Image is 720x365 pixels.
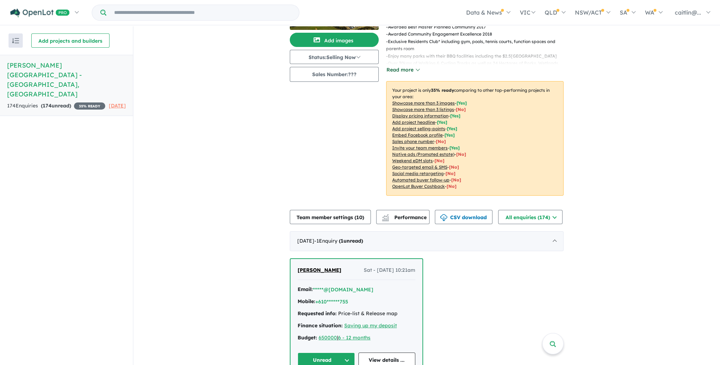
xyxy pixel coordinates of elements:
p: - Over 30kms of Walking & Cycling Tracks as well as 24 Hectares of Parks, Wetlands, Sporting Fiel... [386,60,569,74]
u: Showcase more than 3 images [392,100,455,106]
div: Price-list & Release map [298,310,415,318]
span: 1 [341,238,343,244]
b: 35 % ready [431,88,454,93]
button: Team member settings (10) [290,210,371,224]
span: [No] [447,184,457,189]
span: Sat - [DATE] 10:21am [364,266,415,275]
span: [ Yes ] [449,145,460,150]
button: Read more [386,66,420,74]
u: Showcase more than 3 listings [392,107,454,112]
p: - Exclusive Residents Club* including gym, pools, tennis courts, function spaces and parents room [386,38,569,53]
span: [ Yes ] [457,100,467,106]
span: [No] [446,171,455,176]
span: [ Yes ] [450,113,460,118]
button: All enquiries (174) [498,210,562,224]
u: Native ads (Promoted estate) [392,152,454,157]
strong: Email: [298,286,313,292]
u: Invite your team members [392,145,448,150]
u: Automated buyer follow-up [392,177,449,182]
span: [DATE] [109,102,126,109]
u: Weekend eDM slots [392,158,433,163]
a: Saving up my deposit [344,322,397,329]
p: Your project is only comparing to other top-performing projects in your area: - - - - - - - - - -... [386,81,564,196]
img: sort.svg [12,38,19,43]
p: - Enjoy many parks with their BBQ facilities including the $2.5[GEOGRAPHIC_DATA] [386,53,569,60]
span: Performance [383,214,427,221]
img: download icon [440,214,447,221]
p: - Awarded Best Master Planned Community 2017 [386,23,569,31]
strong: Requested info: [298,310,337,317]
div: 174 Enquir ies [7,102,105,110]
strong: ( unread) [339,238,363,244]
span: [No] [456,152,466,157]
div: | [298,334,415,342]
u: Social media retargeting [392,171,444,176]
strong: Mobile: [298,298,315,305]
input: Try estate name, suburb, builder or developer [108,5,298,20]
span: [No] [451,177,461,182]
button: Sales Number:??? [290,67,379,82]
button: Status:Selling Now [290,50,379,64]
div: [DATE] [290,231,564,251]
span: [No] [434,158,444,163]
img: line-chart.svg [382,214,389,218]
span: [ Yes ] [437,120,447,125]
button: Add projects and builders [31,33,110,48]
u: Sales phone number [392,139,434,144]
u: Add project headline [392,120,435,125]
a: 650000 [319,334,337,341]
u: Display pricing information [392,113,448,118]
strong: ( unread) [41,102,71,109]
u: OpenLot Buyer Cashback [392,184,445,189]
span: caitlin@... [675,9,701,16]
span: [ No ] [436,139,446,144]
span: [ Yes ] [444,132,455,138]
p: - Awarded Community Engagement Excellence 2018 [386,31,569,38]
button: CSV download [435,210,492,224]
span: 35 % READY [74,102,105,110]
u: Geo-targeted email & SMS [392,164,447,170]
h5: [PERSON_NAME][GEOGRAPHIC_DATA] - [GEOGRAPHIC_DATA] , [GEOGRAPHIC_DATA] [7,60,126,99]
span: [PERSON_NAME] [298,267,341,273]
span: [ Yes ] [447,126,457,131]
span: 10 [356,214,362,221]
span: [ No ] [456,107,466,112]
img: Openlot PRO Logo White [10,9,70,17]
a: 6 - 12 months [338,334,370,341]
span: [No] [449,164,459,170]
button: Add images [290,33,379,47]
u: Add project selling-points [392,126,445,131]
img: bar-chart.svg [382,216,389,221]
a: [PERSON_NAME] [298,266,341,275]
span: - 1 Enquir y [314,238,363,244]
span: 174 [43,102,52,109]
u: Embed Facebook profile [392,132,443,138]
strong: Budget: [298,334,317,341]
button: Performance [376,210,430,224]
strong: Finance situation: [298,322,343,329]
